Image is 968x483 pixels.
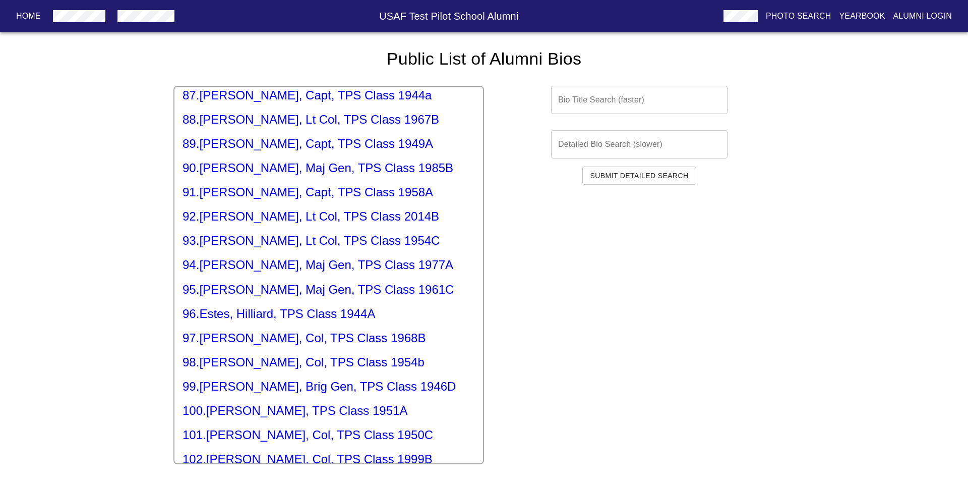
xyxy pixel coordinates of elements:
[183,160,475,176] a: 90.[PERSON_NAME], Maj Gen, TPS Class 1985B
[12,7,45,25] button: Home
[839,10,885,22] p: Yearbook
[16,10,41,22] p: Home
[762,7,835,25] button: Photo Search
[183,160,475,176] h5: 90 . [PERSON_NAME], Maj Gen, TPS Class 1985B
[178,8,719,24] h6: USAF Test Pilot School Alumni
[183,233,475,249] a: 93.[PERSON_NAME], Lt Col, TPS Class 1954C
[183,427,475,443] a: 101.[PERSON_NAME], Col, TPS Class 1950C
[766,10,831,22] p: Photo Search
[183,184,475,200] h5: 91 . [PERSON_NAME], Capt, TPS Class 1958A
[183,354,475,370] a: 98.[PERSON_NAME], Col, TPS Class 1954b
[183,330,475,346] h5: 97 . [PERSON_NAME], Col, TPS Class 1968B
[183,136,475,152] h5: 89 . [PERSON_NAME], Capt, TPS Class 1949A
[183,257,475,273] a: 94.[PERSON_NAME], Maj Gen, TPS Class 1977A
[889,7,956,25] button: Alumni Login
[590,170,689,182] span: Submit Detailed Search
[183,427,475,443] h5: 101 . [PERSON_NAME], Col, TPS Class 1950C
[183,306,475,322] a: 96.Estes, Hilliard, TPS Class 1944A
[183,87,475,103] a: 87.[PERSON_NAME], Capt, TPS Class 1944a
[183,233,475,249] h5: 93 . [PERSON_NAME], Lt Col, TPS Class 1954C
[183,136,475,152] a: 89.[PERSON_NAME], Capt, TPS Class 1949A
[893,10,952,22] p: Alumni Login
[183,403,475,419] a: 100.[PERSON_NAME], TPS Class 1951A
[183,87,475,103] h5: 87 . [PERSON_NAME], Capt, TPS Class 1944a
[183,306,475,322] h5: 96 . Estes, Hilliard, TPS Class 1944A
[183,282,475,298] h5: 95 . [PERSON_NAME], Maj Gen, TPS Class 1961C
[183,354,475,370] h5: 98 . [PERSON_NAME], Col, TPS Class 1954b
[183,208,475,225] h5: 92 . [PERSON_NAME], Lt Col, TPS Class 2014B
[183,451,475,467] h5: 102 . [PERSON_NAME], Col, TPS Class 1999B
[183,112,475,128] h5: 88 . [PERSON_NAME], Lt Col, TPS Class 1967B
[183,330,475,346] a: 97.[PERSON_NAME], Col, TPS Class 1968B
[183,208,475,225] a: 92.[PERSON_NAME], Lt Col, TPS Class 2014B
[582,167,697,185] button: Submit Detailed Search
[183,379,475,395] a: 99.[PERSON_NAME], Brig Gen, TPS Class 1946D
[183,184,475,200] a: 91.[PERSON_NAME], Capt, TPS Class 1958A
[183,282,475,298] a: 95.[PERSON_NAME], Maj Gen, TPS Class 1961C
[183,112,475,128] a: 88.[PERSON_NAME], Lt Col, TPS Class 1967B
[183,257,475,273] h5: 94 . [PERSON_NAME], Maj Gen, TPS Class 1977A
[183,451,475,467] a: 102.[PERSON_NAME], Col, TPS Class 1999B
[835,7,889,25] button: Yearbook
[173,48,795,70] h4: Public List of Alumni Bios
[183,403,475,419] h5: 100 . [PERSON_NAME], TPS Class 1951A
[183,379,475,395] h5: 99 . [PERSON_NAME], Brig Gen, TPS Class 1946D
